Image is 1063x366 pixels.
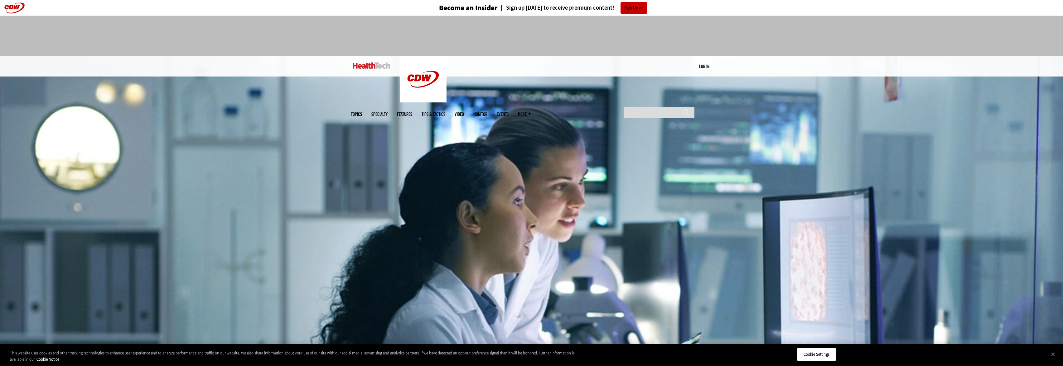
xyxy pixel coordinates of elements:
span: More [518,112,531,116]
a: More information about your privacy [36,357,59,362]
a: Log in [699,63,709,69]
a: Become an Insider [416,4,498,12]
a: Features [397,112,412,116]
a: Sign Up [621,2,647,14]
h3: Become an Insider [439,4,498,12]
button: Cookie Settings [797,348,836,361]
span: Topics [351,112,362,116]
button: Close [1046,347,1060,361]
img: Home [353,62,390,69]
a: Sign up [DATE] to receive premium content! [498,5,614,11]
img: Home [400,56,447,102]
div: This website uses cookies and other tracking technologies to enhance user experience and to analy... [10,350,585,362]
a: CDW [400,97,447,104]
a: Video [455,112,464,116]
iframe: advertisement [418,22,645,50]
a: Events [497,112,509,116]
a: MonITor [473,112,487,116]
a: Tips & Tactics [422,112,445,116]
span: Specialty [371,112,388,116]
div: User menu [699,63,709,70]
